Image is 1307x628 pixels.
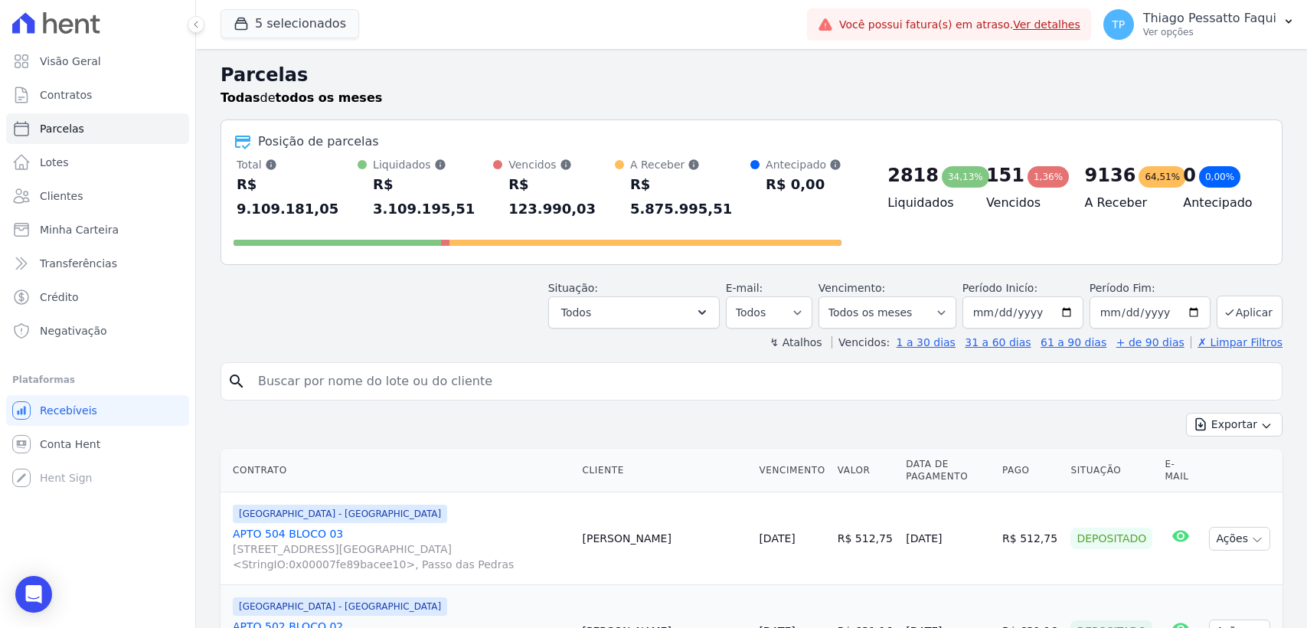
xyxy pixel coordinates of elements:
[900,449,996,492] th: Data de Pagamento
[1090,280,1211,296] label: Período Fim:
[6,395,189,426] a: Recebíveis
[887,194,962,212] h4: Liquidados
[965,336,1031,348] a: 31 a 60 dias
[766,157,841,172] div: Antecipado
[1183,163,1196,188] div: 0
[6,80,189,110] a: Contratos
[40,54,101,69] span: Visão Geral
[40,323,107,339] span: Negativação
[258,132,379,151] div: Posição de parcelas
[839,17,1080,33] span: Você possui fatura(s) em atraso.
[233,597,447,616] span: [GEOGRAPHIC_DATA] - [GEOGRAPHIC_DATA]
[233,541,570,572] span: [STREET_ADDRESS][GEOGRAPHIC_DATA]<StringIO:0x00007fe89bacee10>, Passo das Pedras
[221,9,359,38] button: 5 selecionados
[577,492,753,585] td: [PERSON_NAME]
[233,505,447,523] span: [GEOGRAPHIC_DATA] - [GEOGRAPHIC_DATA]
[1112,19,1125,30] span: TP
[6,46,189,77] a: Visão Geral
[1139,166,1186,188] div: 64,51%
[887,163,939,188] div: 2818
[1199,166,1240,188] div: 0,00%
[1013,18,1080,31] a: Ver detalhes
[237,157,358,172] div: Total
[40,87,92,103] span: Contratos
[1041,336,1106,348] a: 61 a 90 dias
[1158,449,1203,492] th: E-mail
[40,155,69,170] span: Lotes
[508,172,615,221] div: R$ 123.990,03
[1091,3,1307,46] button: TP Thiago Pessatto Faqui Ver opções
[6,248,189,279] a: Transferências
[40,437,100,452] span: Conta Hent
[769,336,822,348] label: ↯ Atalhos
[6,147,189,178] a: Lotes
[986,163,1024,188] div: 151
[548,282,598,294] label: Situação:
[962,282,1037,294] label: Período Inicío:
[630,172,750,221] div: R$ 5.875.995,51
[1028,166,1069,188] div: 1,36%
[40,188,83,204] span: Clientes
[6,282,189,312] a: Crédito
[15,576,52,613] div: Open Intercom Messenger
[986,194,1060,212] h4: Vencidos
[1116,336,1184,348] a: + de 90 dias
[40,121,84,136] span: Parcelas
[227,372,246,391] i: search
[897,336,956,348] a: 1 a 30 dias
[548,296,720,329] button: Todos
[6,181,189,211] a: Clientes
[942,166,989,188] div: 34,13%
[249,366,1276,397] input: Buscar por nome do lote ou do cliente
[1070,528,1152,549] div: Depositado
[40,403,97,418] span: Recebíveis
[832,449,900,492] th: Valor
[996,492,1064,585] td: R$ 512,75
[6,113,189,144] a: Parcelas
[1191,336,1282,348] a: ✗ Limpar Filtros
[819,282,885,294] label: Vencimento:
[237,172,358,221] div: R$ 9.109.181,05
[726,282,763,294] label: E-mail:
[900,492,996,585] td: [DATE]
[766,172,841,197] div: R$ 0,00
[6,429,189,460] a: Conta Hent
[508,157,615,172] div: Vencidos
[759,532,795,545] a: [DATE]
[6,316,189,346] a: Negativação
[1143,26,1276,38] p: Ver opções
[40,289,79,305] span: Crédito
[630,157,750,172] div: A Receber
[1183,194,1257,212] h4: Antecipado
[1143,11,1276,26] p: Thiago Pessatto Faqui
[1217,296,1282,329] button: Aplicar
[233,526,570,572] a: APTO 504 BLOCO 03[STREET_ADDRESS][GEOGRAPHIC_DATA]<StringIO:0x00007fe89bacee10>, Passo das Pedras
[40,222,119,237] span: Minha Carteira
[221,89,382,107] p: de
[832,336,890,348] label: Vencidos:
[1085,163,1136,188] div: 9136
[561,303,591,322] span: Todos
[1186,413,1282,437] button: Exportar
[373,157,493,172] div: Liquidados
[12,371,183,389] div: Plataformas
[40,256,117,271] span: Transferências
[832,492,900,585] td: R$ 512,75
[1209,527,1270,551] button: Ações
[753,449,831,492] th: Vencimento
[6,214,189,245] a: Minha Carteira
[276,90,383,105] strong: todos os meses
[221,449,577,492] th: Contrato
[1064,449,1158,492] th: Situação
[221,61,1282,89] h2: Parcelas
[996,449,1064,492] th: Pago
[221,90,260,105] strong: Todas
[373,172,493,221] div: R$ 3.109.195,51
[577,449,753,492] th: Cliente
[1085,194,1159,212] h4: A Receber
